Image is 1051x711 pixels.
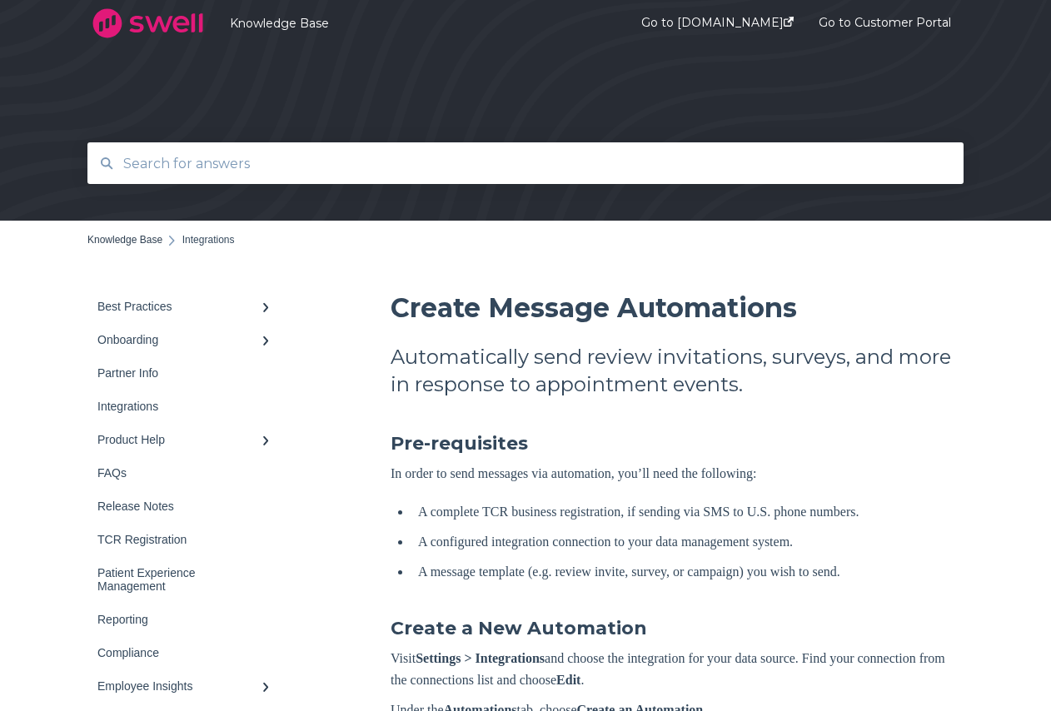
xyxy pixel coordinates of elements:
div: Compliance [97,646,261,659]
a: Employee Insights [87,669,287,703]
a: FAQs [87,456,287,490]
p: Visit and choose the integration for your data source. Find your connection from the connections ... [391,648,964,691]
div: Product Help [97,433,261,446]
div: Integrations [97,400,261,413]
div: Partner Info [97,366,261,380]
li: A configured integration connection to your data management system. [411,531,964,553]
input: Search for answers [113,146,939,181]
img: company logo [87,2,208,44]
div: Release Notes [97,500,261,513]
span: Integrations [182,234,235,246]
a: Integrations [87,390,287,423]
h2: Automatically send review invitations, surveys, and more in response to appointment events. [391,343,964,398]
div: Reporting [97,613,261,626]
h3: Pre-requisites [391,431,964,456]
a: Product Help [87,423,287,456]
div: Employee Insights [97,679,261,693]
span: Create Message Automations [391,291,797,324]
a: Knowledge Base [87,234,162,246]
strong: Settings > Integrations [416,651,545,665]
div: Patient Experience Management [97,566,261,593]
h3: Create a New Automation [391,616,964,641]
a: Onboarding [87,323,287,356]
strong: Edit [556,673,580,687]
a: Release Notes [87,490,287,523]
div: Best Practices [97,300,261,313]
a: Best Practices [87,290,287,323]
div: Onboarding [97,333,261,346]
a: Compliance [87,636,287,669]
a: Reporting [87,603,287,636]
a: Patient Experience Management [87,556,287,603]
a: TCR Registration [87,523,287,556]
p: In order to send messages via automation, you’ll need the following: [391,463,964,485]
li: A complete TCR business registration, if sending via SMS to U.S. phone numbers. [411,501,964,523]
div: FAQs [97,466,261,480]
li: A message template (e.g. review invite, survey, or campaign) you wish to send. [411,561,964,583]
a: Partner Info [87,356,287,390]
div: TCR Registration [97,533,261,546]
a: Knowledge Base [230,16,591,31]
